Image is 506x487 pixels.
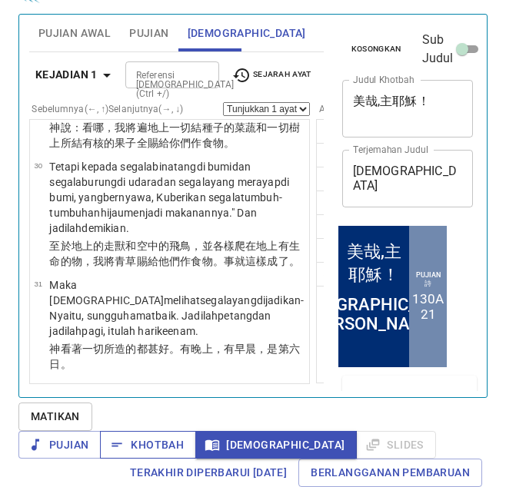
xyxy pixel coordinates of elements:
span: Khotbah [112,436,184,455]
span: Pujian [129,24,168,43]
wh5414: 你們作 [169,137,235,149]
button: Sejarah Ayat [223,64,321,87]
textarea: 美哉,主耶穌！ [353,94,463,123]
wh834: bernyawa [49,191,281,234]
wh430: 說 [49,121,300,149]
wh2896: 。有晚上 [49,343,300,370]
div: Daftar Khotbah(0)Tambah ke Daftar [342,376,477,455]
wh2416: di bumi [49,161,289,234]
wh1961: pagi [82,325,198,337]
wh1242: , itulah hari [103,325,198,337]
span: [DEMOGRAPHIC_DATA] [208,436,345,455]
span: Matikan [31,407,80,426]
wh1961: demikian [82,222,128,234]
wh3605: binatang [49,161,289,234]
a: Terakhir Diperbarui [DATE] [124,459,293,487]
wh3605: burung [49,176,289,234]
wh6529: 全賜給 [137,137,235,149]
wh6440: 一切結 [49,121,300,149]
button: Kosongkan [342,40,411,58]
wh8345: . [195,325,198,337]
wh3605: yang [49,294,304,337]
wh2232: 種子 [49,121,300,149]
wh6213: itu, sungguh [49,310,271,337]
b: Kejadian 1 [35,65,98,84]
wh834: dijadikan-Nya [49,294,304,337]
wh7430: di bumi [49,176,289,234]
button: Khotbah [100,431,196,459]
wh2233: 的菜蔬 [49,121,300,149]
iframe: from-child [336,224,449,369]
textarea: [DEMOGRAPHIC_DATA][PERSON_NAME] [353,164,463,193]
wh3117: 。 [61,358,72,370]
wh2232: 有核 [82,137,235,149]
wh7430: 在地 [49,240,299,267]
wh6213: 的都甚 [49,343,300,370]
wh1242: ，是第六 [49,343,300,370]
p: 神 [49,341,305,372]
span: Pujian [31,436,88,455]
wh430: melihat [49,294,304,337]
wh3418: 賜給他們作食物 [137,255,300,267]
wh3418: menjadi makanannya [49,207,257,234]
wh2233: 的果子 [104,137,235,149]
span: 30 [34,161,42,170]
wh6153: ，有早晨 [49,343,300,370]
wh776: , yang [49,191,281,234]
span: Sub Judul [422,31,454,68]
wh402: ." Dan jadilah [49,207,257,234]
span: [DEMOGRAPHIC_DATA] [188,24,306,43]
wh3605: yang merayap [49,176,289,234]
wh776: dan segala [49,161,289,234]
span: Kosongkan [351,42,401,56]
wh402: 。事就這樣成了。 [213,255,300,267]
wh8064: dan segala [49,176,289,234]
button: Pujian [18,431,101,459]
wh5775: ，並各樣爬 [49,240,299,267]
wh1961: 食物 [202,137,235,149]
wh8345: 日 [49,358,71,370]
p: 神 [49,120,305,151]
wh430: 看著 [49,343,300,370]
button: Matikan [18,403,92,431]
li: 130A [76,68,108,83]
wh3966: 好 [49,343,300,370]
wh7200: 一切所造 [49,343,300,370]
wh3117: keenam [157,325,198,337]
input: Type Bible Reference [130,66,189,84]
span: Berlangganan Pembaruan [311,463,470,482]
wh402: 。 [224,137,235,149]
wh2009: ，我將遍地 [49,121,300,149]
span: 31 [34,280,42,288]
wh6086: 上所結 [49,137,235,149]
span: Pujian Awal [38,24,111,43]
span: Terakhir Diperbarui [DATE] [130,463,287,482]
wh7200: segala [49,294,304,337]
span: Sejarah Ayat [232,66,311,84]
label: Ayat [316,104,338,114]
label: Sebelumnya (←, ↑) Selanjutnya (→, ↓) [32,104,183,114]
wh5775: di udara [49,176,289,234]
wh3966: baik [49,310,271,337]
p: Pujian 詩 [76,48,108,65]
wh2009: amat [49,310,271,337]
wh559: ：看哪 [49,121,300,149]
a: Berlangganan Pembaruan [298,459,482,487]
wh5315: 的物，我將青草 [61,255,300,267]
wh3651: . [126,222,129,234]
li: 21 [85,83,100,98]
wh3605: tumbuh-tumbuhan [49,191,281,234]
wh6212: 和一切樹 [49,121,300,149]
wh5315: , Kuberikan segala [49,191,281,234]
p: 至於地 [49,238,305,269]
button: Tambah ke Daftar [428,391,501,439]
button: Kejadian 1 [29,61,122,89]
p: Maka [DEMOGRAPHIC_DATA] [49,277,305,339]
p: Tetapi kepada segala [49,159,305,236]
wh2416: 和空中的飛鳥 [49,240,299,267]
wh776: 上有生命 [49,240,299,267]
button: [DEMOGRAPHIC_DATA] [195,431,357,459]
wh776: 上 [49,121,300,149]
wh776: 上的走獸 [49,240,299,267]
